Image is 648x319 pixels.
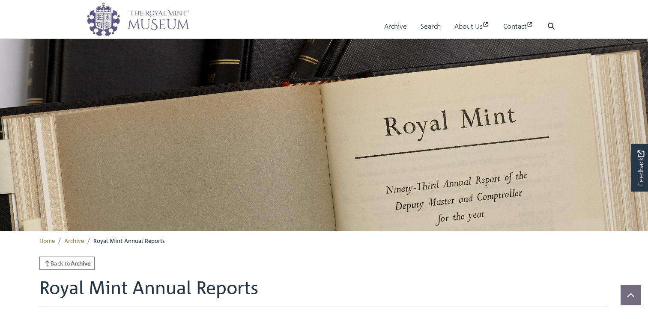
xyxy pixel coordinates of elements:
[421,14,441,38] a: Search
[503,14,534,38] a: Contact
[93,236,165,244] span: Royal Mint Annual Reports
[636,150,646,186] span: Feedback
[87,2,189,36] img: logo_wide.png
[39,277,609,307] h1: Royal Mint Annual Reports
[621,285,641,305] button: Scroll to top
[384,14,407,38] a: Archive
[64,236,84,244] a: Archive
[631,144,648,192] a: Would you like to provide feedback?
[39,236,55,244] a: Home
[39,257,95,270] a: Back toArchive
[454,14,490,38] a: About Us
[71,259,91,267] strong: Archive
